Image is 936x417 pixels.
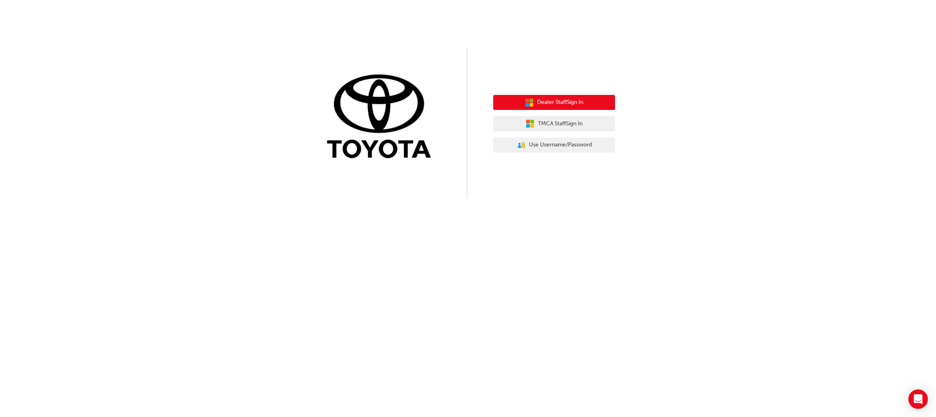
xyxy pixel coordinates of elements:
div: Open Intercom Messenger [908,389,928,409]
span: Dealer Staff Sign In [537,98,583,107]
span: Use Username/Password [529,140,592,150]
button: Use Username/Password [493,138,615,153]
button: Dealer StaffSign In [493,95,615,110]
img: Trak [321,73,443,162]
button: TMCA StaffSign In [493,116,615,131]
span: TMCA Staff Sign In [538,119,583,129]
